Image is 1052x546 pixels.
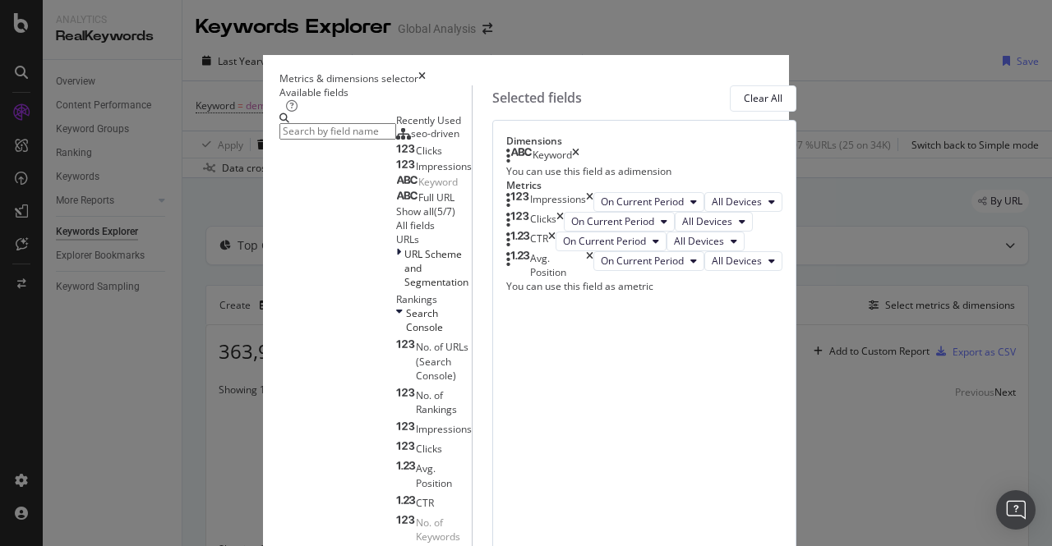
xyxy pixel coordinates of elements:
[396,292,472,306] div: Rankings
[416,159,472,173] span: Impressions
[506,148,782,164] div: Keywordtimes
[279,85,472,99] div: Available fields
[506,178,782,192] div: Metrics
[434,204,455,218] div: ( 5 / 7 )
[593,192,704,212] button: On Current Period
[548,232,556,251] div: times
[396,232,472,246] div: URLs
[506,251,782,279] div: Avg. PositiontimesOn Current PeriodAll Devices
[572,148,579,164] div: times
[418,71,426,85] div: times
[396,113,472,127] div: Recently Used
[674,234,724,248] span: All Devices
[411,126,459,140] span: seo-driven
[279,123,396,140] input: Search by field name
[279,71,418,85] div: Metrics & dimensions selector
[406,306,443,334] span: Search Console
[416,442,442,456] span: Clicks
[416,461,452,489] span: Avg. Position
[556,232,667,251] button: On Current Period
[586,192,593,212] div: times
[601,195,684,209] span: On Current Period
[416,516,460,544] span: No. of Keywords
[492,89,582,108] div: Selected fields
[601,254,684,268] span: On Current Period
[675,212,753,232] button: All Devices
[418,175,458,189] span: Keyword
[712,195,762,209] span: All Devices
[506,134,782,148] div: Dimensions
[418,190,454,204] span: Full URL
[506,164,782,178] div: You can use this field as a dimension
[416,388,457,416] span: No. of Rankings
[416,496,434,510] span: CTR
[530,192,586,212] div: Impressions
[712,254,762,268] span: All Devices
[730,85,796,112] button: Clear All
[404,247,468,289] span: URL Scheme and Segmentation
[704,192,782,212] button: All Devices
[506,232,782,251] div: CTRtimesOn Current PeriodAll Devices
[571,214,654,228] span: On Current Period
[556,212,564,232] div: times
[530,251,586,279] div: Avg. Position
[564,212,675,232] button: On Current Period
[996,490,1036,530] div: Open Intercom Messenger
[416,144,442,158] span: Clicks
[533,148,572,164] div: Keyword
[416,422,472,436] span: Impressions
[744,91,782,105] div: Clear All
[530,212,556,232] div: Clicks
[704,251,782,271] button: All Devices
[506,212,782,232] div: ClickstimesOn Current PeriodAll Devices
[506,192,782,212] div: ImpressionstimesOn Current PeriodAll Devices
[667,232,745,251] button: All Devices
[586,251,593,279] div: times
[682,214,732,228] span: All Devices
[396,204,434,218] div: Show all
[396,218,472,232] div: All fields
[563,234,646,248] span: On Current Period
[416,340,468,382] span: No. of URLs (Search Console)
[506,279,782,293] div: You can use this field as a metric
[593,251,704,271] button: On Current Period
[530,232,548,251] div: CTR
